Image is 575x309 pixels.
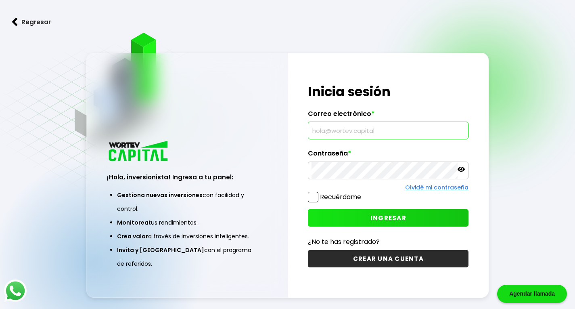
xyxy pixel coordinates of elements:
[308,250,468,267] button: CREAR UNA CUENTA
[117,191,203,199] span: Gestiona nuevas inversiones
[117,229,257,243] li: a través de inversiones inteligentes.
[308,82,468,101] h1: Inicia sesión
[107,140,171,164] img: logo_wortev_capital
[117,232,148,240] span: Crea valor
[308,149,468,162] label: Contraseña
[312,122,465,139] input: hola@wortev.capital
[405,183,468,191] a: Olvidé mi contraseña
[117,219,148,227] span: Monitorea
[370,214,406,222] span: INGRESAR
[4,280,27,302] img: logos_whatsapp-icon.242b2217.svg
[117,188,257,216] li: con facilidad y control.
[117,246,204,254] span: Invita y [GEOGRAPHIC_DATA]
[308,237,468,267] a: ¿No te has registrado?CREAR UNA CUENTA
[308,209,468,227] button: INGRESAR
[308,110,468,122] label: Correo electrónico
[12,18,18,26] img: flecha izquierda
[117,216,257,229] li: tus rendimientos.
[107,172,268,182] h3: ¡Hola, inversionista! Ingresa a tu panel:
[497,285,567,303] div: Agendar llamada
[117,243,257,271] li: con el programa de referidos.
[320,192,361,202] label: Recuérdame
[308,237,468,247] p: ¿No te has registrado?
